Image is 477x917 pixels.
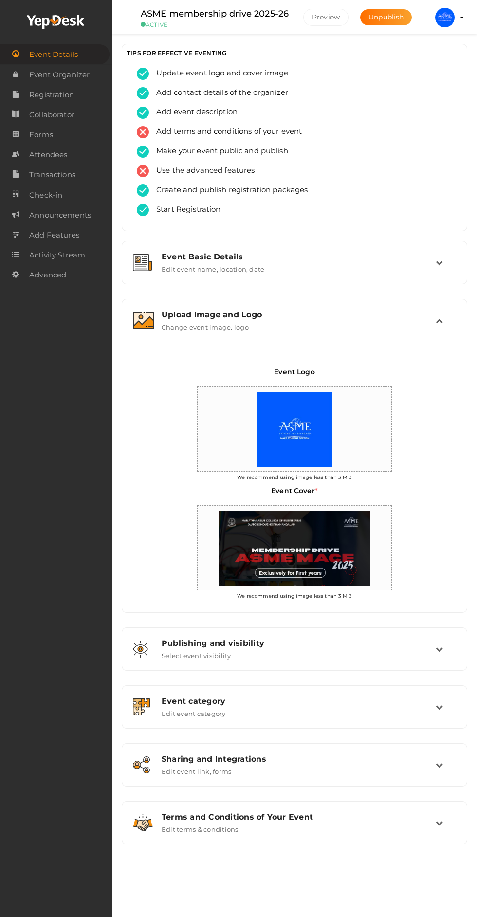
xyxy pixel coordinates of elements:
a: Event category Edit event category [127,710,462,719]
span: Check-in [29,185,62,205]
span: Start Registration [149,204,221,216]
label: Change event image, logo [162,319,249,331]
button: Unpublish [360,9,412,25]
label: Event Cover [271,486,318,503]
div: Event Basic Details [162,252,436,261]
span: Add event description [149,107,238,119]
img: error.svg [137,126,149,138]
a: Terms and Conditions of Your Event Edit terms & conditions [127,826,462,835]
label: Edit event name, location, date [162,261,264,273]
img: category.svg [133,698,150,715]
img: handshake.svg [133,814,153,831]
div: Upload Image and Logo [162,310,436,319]
a: Publishing and visibility Select event visibility [127,652,462,661]
img: tick-success.svg [137,204,149,216]
label: Edit terms & conditions [162,822,238,833]
span: Update event logo and cover image [149,68,289,80]
img: MISGEQK3_normal.jpeg [214,506,375,591]
img: tick-success.svg [137,146,149,158]
img: tick-success.svg [137,68,149,80]
img: tick-success.svg [137,107,149,119]
label: Event Logo [274,367,314,384]
label: ASME membership drive 2025-26 [141,7,289,21]
span: Use the advanced features [149,165,255,177]
img: error.svg [137,165,149,177]
img: sharing.svg [133,756,150,773]
span: Add terms and conditions of your event [149,126,302,138]
span: Collaborator [29,105,74,125]
label: Edit event category [162,706,226,717]
div: Event category [162,697,436,706]
span: Event Details [29,45,78,64]
img: image.svg [133,312,154,329]
img: shared-vision.svg [133,641,148,658]
button: Preview [303,9,349,26]
span: Event Organizer [29,65,90,85]
span: Registration [29,85,74,105]
span: Transactions [29,165,75,184]
span: Activity Stream [29,245,85,265]
a: Upload Image and Logo Change event image, logo [127,324,462,333]
div: Sharing and Integrations [162,754,436,764]
span: Forms [29,125,53,145]
label: Edit event link, forms [162,764,231,775]
img: TB03FAF8_small.png [252,387,337,472]
h3: TIPS FOR EFFECTIVE EVENTING [127,49,462,56]
span: Make your event public and publish [149,146,288,158]
a: Event Basic Details Edit event name, location, date [127,266,462,275]
img: event-details.svg [133,254,152,271]
div: Terms and Conditions of Your Event [162,812,436,822]
span: Publishing and visibility [162,639,264,648]
span: Attendees [29,145,67,165]
p: We recommend using image less than 3 MB [178,590,411,600]
p: We recommend using image less than 3 MB [178,472,411,481]
span: Unpublish [368,13,404,21]
span: Announcements [29,205,91,225]
span: Add Features [29,225,79,245]
a: Sharing and Integrations Edit event link, forms [127,768,462,777]
img: tick-success.svg [137,184,149,197]
img: ACg8ocIznaYxAd1j8yGuuk7V8oyGTUXj0eGIu5KK6886ihuBZQ=s100 [435,8,455,27]
small: ACTIVE [141,21,289,28]
span: Create and publish registration packages [149,184,308,197]
span: Add contact details of the organizer [149,87,288,99]
label: Select event visibility [162,648,231,660]
span: Advanced [29,265,66,285]
img: tick-success.svg [137,87,149,99]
